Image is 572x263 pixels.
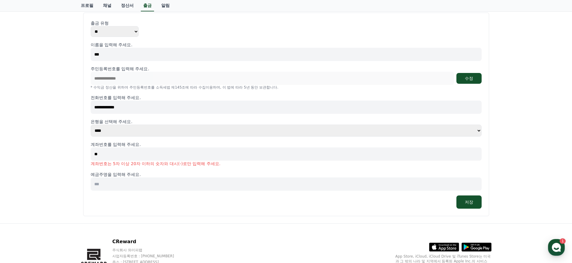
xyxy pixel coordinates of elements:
[91,119,482,125] p: 은행을 선택해 주세요.
[456,195,482,209] button: 저장
[40,190,77,205] a: 1대화
[2,190,40,205] a: 홈
[91,95,482,101] p: 전화번호를 입력해 주세요.
[456,73,482,84] button: 수정
[91,141,482,147] p: 계좌번호를 입력해 주세요.
[91,20,482,26] p: 출금 유형
[91,161,482,167] p: 계좌번호는 5자 이상 20자 이하의 숫자와 대시(-)로만 입력해 주세요.
[19,199,23,204] span: 홈
[77,190,115,205] a: 설정
[91,66,149,72] p: 주민등록번호를 입력해 주세요.
[112,254,186,258] p: 사업자등록번호 : [PHONE_NUMBER]
[112,238,186,245] p: CReward
[55,200,62,204] span: 대화
[91,171,482,177] p: 예금주명을 입력해 주세요.
[91,42,482,48] p: 이름을 입력해 주세요.
[112,248,186,252] p: 주식회사 와이피랩
[93,199,100,204] span: 설정
[61,190,63,195] span: 1
[91,85,482,90] p: * 수익금 정산을 위하여 주민등록번호를 소득세법 제145조에 따라 수집이용하며, 이 법에 따라 5년 동안 보관합니다.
